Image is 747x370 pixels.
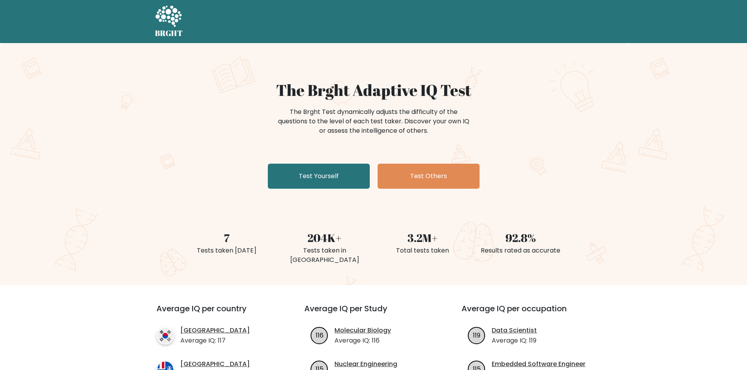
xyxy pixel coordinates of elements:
[155,3,183,40] a: BRGHT
[492,326,537,335] a: Data Scientist
[476,229,565,246] div: 92.8%
[155,29,183,38] h5: BRGHT
[180,359,250,369] a: [GEOGRAPHIC_DATA]
[180,326,250,335] a: [GEOGRAPHIC_DATA]
[492,359,585,369] a: Embedded Software Engineer
[156,327,174,345] img: country
[182,81,565,99] h1: The Brght Adaptive IQ Test
[182,246,271,255] div: Tests taken [DATE]
[268,164,370,189] a: Test Yourself
[492,336,537,345] p: Average IQ: 119
[334,326,391,335] a: Molecular Biology
[316,330,324,339] text: 116
[334,359,397,369] a: Nuclear Engineering
[180,336,250,345] p: Average IQ: 117
[182,229,271,246] div: 7
[473,330,480,339] text: 119
[276,107,472,135] div: The Brght Test dynamically adjusts the difficulty of the questions to the level of each test take...
[378,246,467,255] div: Total tests taken
[280,229,369,246] div: 204K+
[378,164,480,189] a: Test Others
[304,304,443,323] h3: Average IQ per Study
[334,336,391,345] p: Average IQ: 116
[156,304,276,323] h3: Average IQ per country
[476,246,565,255] div: Results rated as accurate
[378,229,467,246] div: 3.2M+
[280,246,369,265] div: Tests taken in [GEOGRAPHIC_DATA]
[462,304,600,323] h3: Average IQ per occupation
